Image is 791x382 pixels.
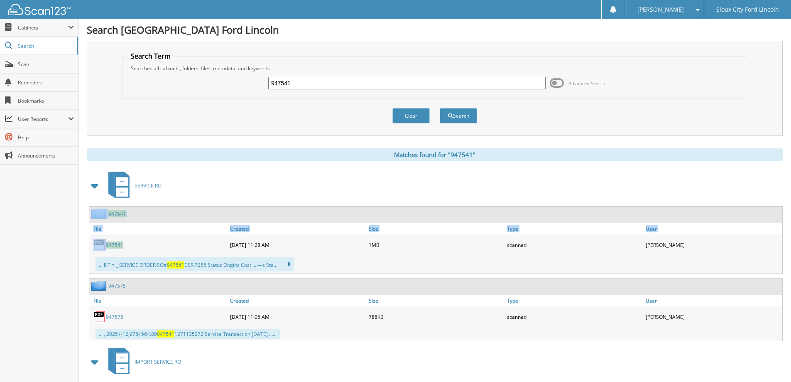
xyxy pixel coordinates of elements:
[93,311,106,323] img: PDF.png
[392,108,430,123] button: Clear
[505,295,644,306] a: Type
[91,281,108,291] img: folder2.png
[228,295,367,306] a: Created
[106,242,123,249] a: 947541
[505,308,644,325] div: scanned
[135,358,181,365] span: IMPORT SERVICE RO
[8,4,71,15] img: scan123-logo-white.svg
[505,237,644,253] div: scanned
[367,223,505,234] a: Size
[18,61,74,68] span: Scan
[87,148,783,161] div: Matches found for "947541"
[103,345,181,378] a: IMPORT SERVICE RO
[18,152,74,159] span: Announcements
[716,7,779,12] span: Sioux City Ford Lincoln
[87,23,783,37] h1: Search [GEOGRAPHIC_DATA] Ford Lincoln
[135,182,162,189] span: SERVICE RO
[89,223,228,234] a: File
[644,295,782,306] a: User
[96,257,294,271] div: ... IIIT = _ SERVICE ORDER SO# CSR 7255 Status Ongins Cost ... —s Sta...
[568,80,605,86] span: Advanced Search
[18,97,74,104] span: Bookmarks
[93,239,106,251] img: PDF.png
[18,24,68,31] span: Cabinets
[644,308,782,325] div: [PERSON_NAME]
[167,261,184,269] span: 947541
[127,65,743,72] div: Searches all cabinets, folders, files, metadata, and keywords
[108,282,126,289] a: 947575
[228,223,367,234] a: Created
[228,237,367,253] div: [DATE] 11:28 AM
[367,308,505,325] div: 788KB
[89,295,228,306] a: File
[157,330,174,338] span: 947541
[108,210,126,217] a: 947541
[637,7,684,12] span: [PERSON_NAME]
[18,42,73,49] span: Search
[106,313,123,320] a: 947575
[644,237,782,253] div: [PERSON_NAME]
[644,223,782,234] a: User
[18,134,74,141] span: Help
[127,52,175,61] legend: Search Term
[18,116,68,123] span: User Reports
[91,209,108,219] img: folder2.png
[505,223,644,234] a: Type
[367,295,505,306] a: Size
[103,169,162,202] a: SERVICE RO
[18,79,74,86] span: Reminders
[440,108,477,123] button: Search
[96,329,280,339] div: ... , 2025 (-12,978) $64.89 1271135272 Service Transaction [DATE] ......
[367,237,505,253] div: 1MB
[749,342,791,382] iframe: Chat Widget
[228,308,367,325] div: [DATE] 11:05 AM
